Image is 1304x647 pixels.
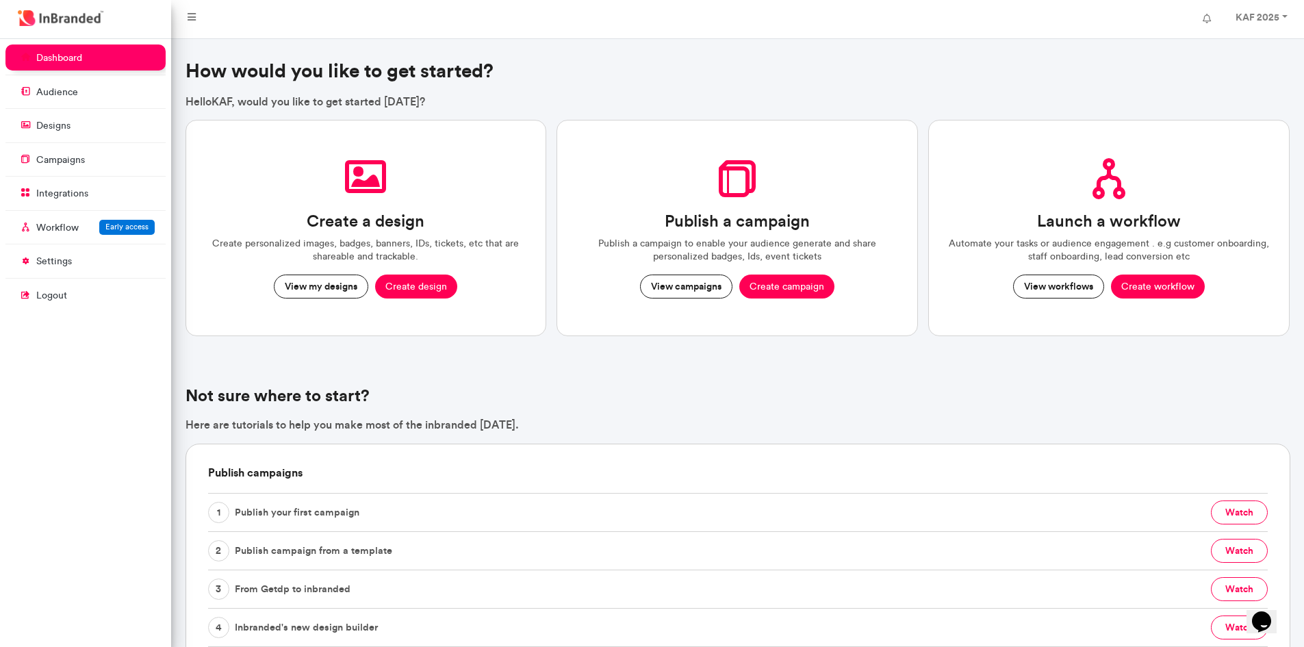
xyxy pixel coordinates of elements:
h3: Launch a workflow [1037,212,1181,231]
button: Create campaign [739,275,834,299]
p: Create personalized images, badges, banners, IDs, tickets, etc that are shareable and trackable. [203,237,530,264]
span: From Getdp to inbranded [235,579,350,600]
a: audience [5,79,166,105]
span: Publish your first campaign [235,502,359,523]
span: Early access [105,222,149,231]
button: watch [1211,577,1268,601]
button: View my designs [274,275,368,299]
button: View campaigns [640,275,732,299]
p: dashboard [36,51,82,65]
a: dashboard [5,45,166,71]
a: KAF 2025 [1222,5,1299,33]
span: 3 [208,579,229,600]
a: campaigns [5,147,166,173]
a: integrations [5,180,166,206]
button: watch [1211,500,1268,524]
p: audience [36,86,78,99]
strong: KAF 2025 [1236,11,1279,23]
span: Publish campaign from a template [235,540,392,561]
span: Inbranded's new design builder [235,617,378,638]
img: InBranded Logo [14,7,107,29]
h3: Create a design [307,212,424,231]
p: settings [36,255,72,268]
a: WorkflowEarly access [5,214,166,240]
a: settings [5,248,166,274]
span: 1 [208,502,229,523]
span: 4 [208,617,229,638]
span: 2 [208,540,229,561]
p: campaigns [36,153,85,167]
p: Publish a campaign to enable your audience generate and share personalized badges, Ids, event tic... [574,237,901,264]
iframe: chat widget [1247,592,1290,633]
p: designs [36,119,71,133]
h3: Publish a campaign [665,212,810,231]
button: watch [1211,616,1268,639]
p: Workflow [36,221,79,235]
p: Here are tutorials to help you make most of the inbranded [DATE]. [186,417,1290,432]
h3: How would you like to get started? [186,60,1290,83]
p: Hello KAF , would you like to get started [DATE]? [186,94,1290,109]
p: integrations [36,187,88,201]
a: designs [5,112,166,138]
h6: Publish campaigns [208,444,1268,493]
h4: Not sure where to start? [186,386,1290,406]
button: View workflows [1013,275,1104,299]
p: logout [36,289,67,303]
button: Create workflow [1111,275,1205,299]
p: Automate your tasks or audience engagement . e.g customer onboarding, staff onboarding, lead conv... [945,237,1273,264]
button: Create design [375,275,457,299]
button: watch [1211,539,1268,563]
